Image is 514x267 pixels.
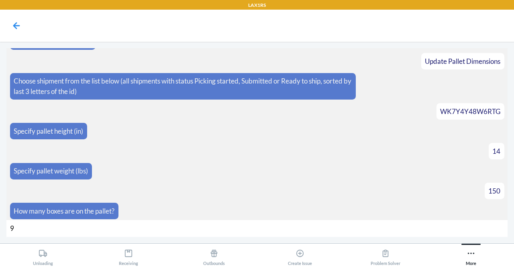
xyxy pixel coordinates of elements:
button: Outbounds [171,244,257,266]
span: 14 [492,147,500,155]
div: Problem Solver [371,246,400,266]
p: Specify pallet height (in) [14,126,83,137]
p: How many boxes are on the pallet? [14,206,114,216]
button: More [428,244,514,266]
span: Update Pallet Dimensions [425,57,500,65]
span: 150 [488,187,500,195]
div: Outbounds [203,246,225,266]
p: Choose shipment from the list below (all shipments with status Picking started, Submitted or Read... [14,76,352,96]
p: Specify pallet weight (lbs) [14,166,88,176]
button: Create Issue [257,244,343,266]
div: Receiving [119,246,138,266]
span: WK7Y4Y48W6RTG [440,107,500,116]
p: LAX1RS [248,2,266,9]
div: Create Issue [288,246,312,266]
div: Unloading [33,246,53,266]
button: Receiving [86,244,171,266]
div: More [466,246,476,266]
button: Problem Solver [343,244,428,266]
